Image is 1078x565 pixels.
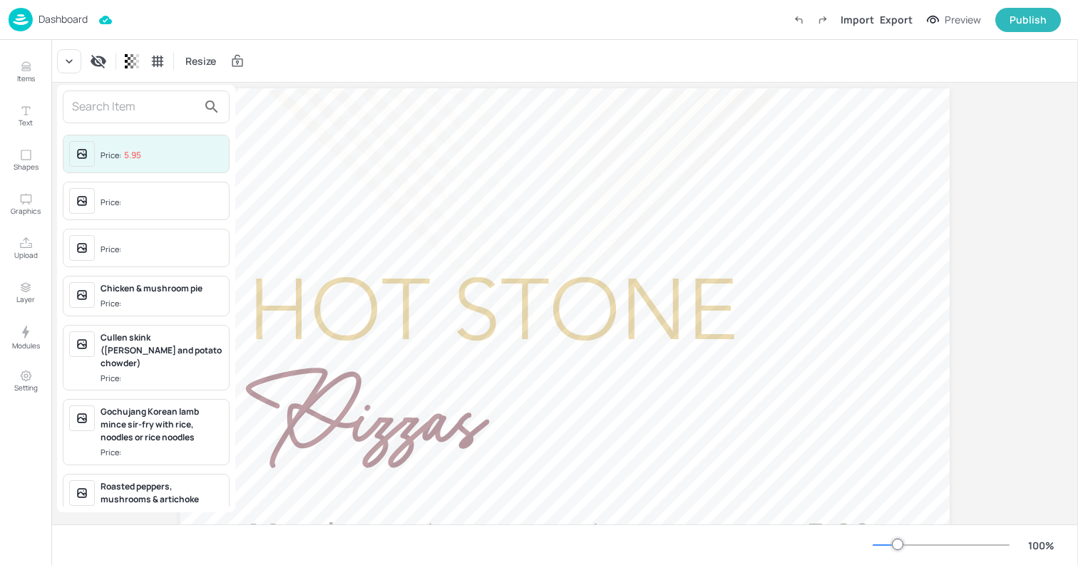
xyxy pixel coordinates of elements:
div: Price: [101,150,141,162]
div: Price: [101,447,124,459]
div: Price: [101,373,124,385]
div: Cullen skink ([PERSON_NAME] and potato chowder) [101,331,223,370]
div: Roasted peppers, mushrooms & artichoke [101,480,223,506]
div: Chicken & mushroom pie [101,282,223,295]
div: Price: [101,197,124,209]
p: 5.95 [124,150,141,160]
button: search [197,93,226,121]
div: Price: [101,244,124,256]
div: Price: [101,298,124,310]
input: Search Item [72,95,197,118]
div: Gochujang Korean lamb mince sir-fry with rice, noodles or rice noodles [101,405,223,444]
